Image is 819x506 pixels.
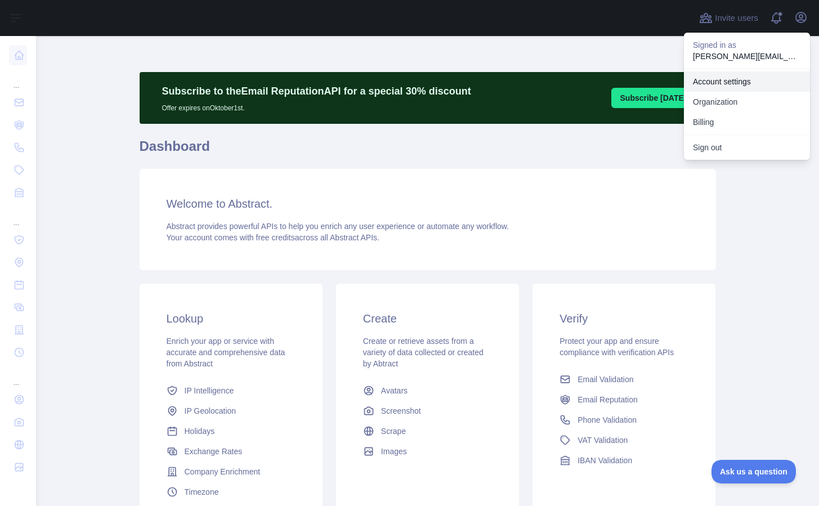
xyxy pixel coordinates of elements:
[167,311,296,326] h3: Lookup
[381,446,407,457] span: Images
[555,430,693,450] a: VAT Validation
[363,311,492,326] h3: Create
[381,405,421,417] span: Screenshot
[9,68,27,90] div: ...
[363,337,484,368] span: Create or retrieve assets from a variety of data collected or created by Abtract
[162,482,300,502] a: Timezone
[162,421,300,441] a: Holidays
[359,380,496,401] a: Avatars
[162,441,300,462] a: Exchange Rates
[555,450,693,471] a: IBAN Validation
[381,426,406,437] span: Scrape
[684,137,810,158] button: Sign out
[578,455,632,466] span: IBAN Validation
[140,137,716,164] h1: Dashboard
[185,426,215,437] span: Holidays
[185,466,261,477] span: Company Enrichment
[359,401,496,421] a: Screenshot
[9,365,27,387] div: ...
[697,9,760,27] button: Invite users
[560,311,688,326] h3: Verify
[359,441,496,462] a: Images
[555,410,693,430] a: Phone Validation
[359,421,496,441] a: Scrape
[381,385,408,396] span: Avatars
[555,369,693,389] a: Email Validation
[167,337,285,368] span: Enrich your app or service with accurate and comprehensive data from Abstract
[578,374,633,385] span: Email Validation
[185,385,234,396] span: IP Intelligence
[185,405,236,417] span: IP Geolocation
[162,99,471,113] p: Offer expires on Oktober 1st.
[162,462,300,482] a: Company Enrichment
[167,196,689,212] h3: Welcome to Abstract.
[715,12,758,25] span: Invite users
[684,71,810,92] a: Account settings
[167,222,509,231] span: Abstract provides powerful APIs to help you enrich any user experience or automate any workflow.
[185,446,243,457] span: Exchange Rates
[256,233,295,242] span: free credits
[560,337,674,357] span: Protect your app and ensure compliance with verification APIs
[167,233,379,242] span: Your account comes with across all Abstract APIs.
[578,394,638,405] span: Email Reputation
[684,92,810,112] a: Organization
[162,380,300,401] a: IP Intelligence
[711,460,796,483] iframe: Toggle Customer Support
[684,112,810,132] button: Billing
[693,39,801,51] p: Signed in as
[185,486,219,498] span: Timezone
[611,88,696,108] button: Subscribe [DATE]
[555,389,693,410] a: Email Reputation
[162,401,300,421] a: IP Geolocation
[162,83,471,99] p: Subscribe to the Email Reputation API for a special 30 % discount
[693,51,801,62] p: [PERSON_NAME][EMAIL_ADDRESS][DOMAIN_NAME]
[578,414,637,426] span: Phone Validation
[578,435,628,446] span: VAT Validation
[9,205,27,227] div: ...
